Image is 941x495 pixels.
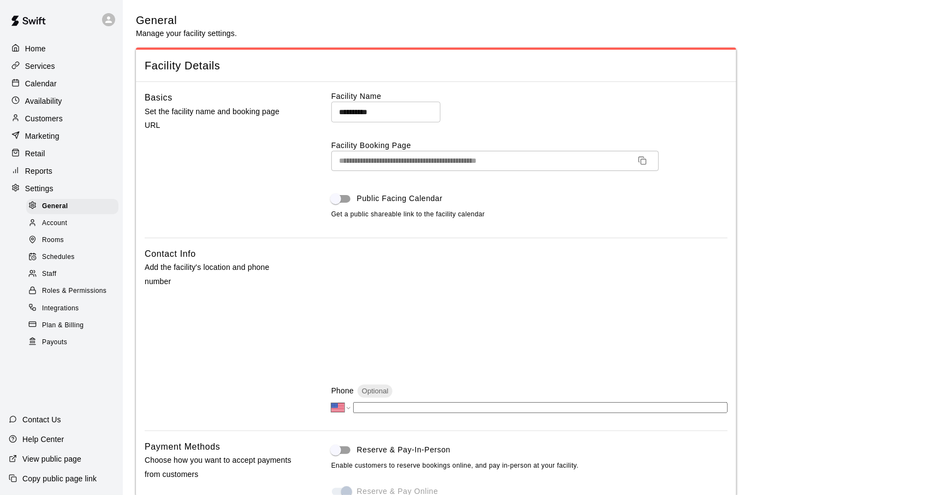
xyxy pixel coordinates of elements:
[25,61,55,72] p: Services
[42,269,56,280] span: Staff
[357,193,443,204] span: Public Facing Calendar
[42,320,84,331] span: Plan & Billing
[25,43,46,54] p: Home
[9,145,114,162] a: Retail
[26,318,118,333] div: Plan & Billing
[136,13,237,28] h5: General
[9,110,114,127] a: Customers
[9,128,114,144] a: Marketing
[26,232,123,249] a: Rooms
[26,199,118,214] div: General
[22,414,61,425] p: Contact Us
[357,444,451,456] span: Reserve & Pay-In-Person
[358,387,392,395] span: Optional
[26,267,118,282] div: Staff
[42,337,67,348] span: Payouts
[42,286,106,297] span: Roles & Permissions
[9,58,114,74] a: Services
[25,78,57,89] p: Calendar
[42,235,64,246] span: Rooms
[145,105,296,132] p: Set the facility name and booking page URL
[22,453,81,464] p: View public page
[26,301,118,316] div: Integrations
[634,152,651,169] button: Copy URL
[26,215,123,232] a: Account
[25,148,45,159] p: Retail
[331,209,485,220] span: Get a public shareable link to the facility calendar
[331,385,354,396] p: Phone
[26,317,123,334] a: Plan & Billing
[9,180,114,197] a: Settings
[136,28,237,39] p: Manage your facility settings.
[331,140,728,151] label: Facility Booking Page
[331,91,728,102] label: Facility Name
[42,252,75,263] span: Schedules
[145,453,296,481] p: Choose how you want to accept payments from customers
[25,183,53,194] p: Settings
[42,303,79,314] span: Integrations
[42,218,67,229] span: Account
[22,473,97,484] p: Copy public page link
[26,249,123,266] a: Schedules
[26,283,123,300] a: Roles & Permissions
[26,266,123,283] a: Staff
[26,233,118,248] div: Rooms
[26,334,123,351] a: Payouts
[9,163,114,179] a: Reports
[145,261,296,288] p: Add the facility's location and phone number
[9,40,114,57] a: Home
[26,198,123,215] a: General
[26,335,118,350] div: Payouts
[25,166,52,176] p: Reports
[26,216,118,231] div: Account
[145,58,728,73] span: Facility Details
[26,250,118,265] div: Schedules
[42,201,68,212] span: General
[25,113,63,124] p: Customers
[145,91,172,105] h6: Basics
[145,247,196,261] h6: Contact Info
[22,434,64,445] p: Help Center
[25,96,62,107] p: Availability
[145,440,221,454] h6: Payment Methods
[9,93,114,109] a: Availability
[26,300,123,317] a: Integrations
[26,284,118,299] div: Roles & Permissions
[25,131,59,142] p: Marketing
[331,461,728,472] span: Enable customers to reserve bookings online, and pay in-person at your facility.
[9,75,114,92] a: Calendar
[329,245,730,369] iframe: Secure address input frame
